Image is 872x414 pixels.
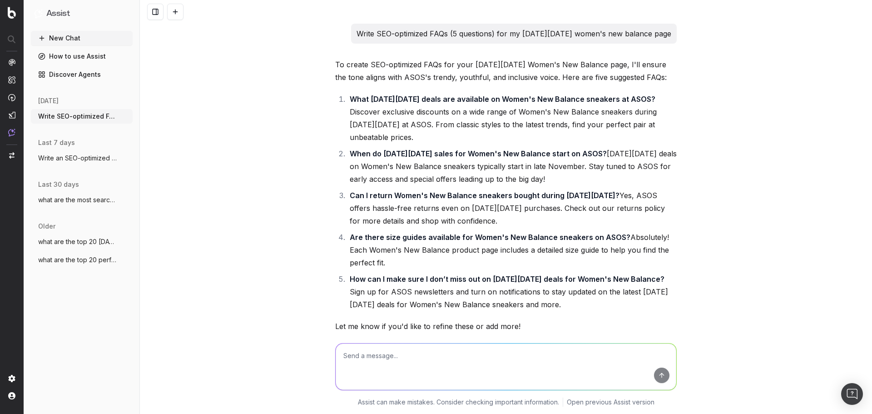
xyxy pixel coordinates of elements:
span: Write SEO-optimized FAQs (5 questions) f [38,112,118,121]
img: Switch project [9,152,15,159]
p: Let me know if you'd like to refine these or add more! [335,320,677,333]
span: what are the most searched for womenswea [38,195,118,205]
button: Write SEO-optimized FAQs (5 questions) f [31,109,133,124]
li: Sign up for ASOS newsletters and turn on notifications to stay updated on the latest [DATE][DATE]... [347,273,677,311]
strong: Are there size guides available for Women's New Balance sneakers on ASOS? [350,233,630,242]
span: Write an SEO-optimized FAQs around black [38,154,118,163]
span: last 7 days [38,138,75,147]
button: what are the most searched for womenswea [31,193,133,207]
p: Assist can make mistakes. Consider checking important information. [358,398,559,407]
span: what are the top 20 performing category [38,255,118,264]
img: My account [8,392,15,399]
li: [DATE][DATE] deals on Women's New Balance sneakers typically start in late November. Stay tuned t... [347,147,677,185]
p: Write SEO-optimized FAQs (5 questions) for my [DATE][DATE] women's new balance page [357,27,671,40]
strong: When do [DATE][DATE] sales for Women's New Balance start on ASOS? [350,149,607,158]
img: Intelligence [8,76,15,84]
span: last 30 days [38,180,79,189]
img: Activation [8,94,15,101]
img: Setting [8,375,15,382]
h1: Assist [46,7,70,20]
div: Open Intercom Messenger [841,383,863,405]
img: Botify logo [8,7,16,19]
strong: What [DATE][DATE] deals are available on Women's New Balance sneakers at ASOS? [350,95,655,104]
span: older [38,222,55,231]
strong: How can I make sure I don’t miss out on [DATE][DATE] deals for Women's New Balance? [350,274,664,284]
button: Write an SEO-optimized FAQs around black [31,151,133,165]
button: New Chat [31,31,133,45]
a: Open previous Assist version [567,398,654,407]
li: Yes, ASOS offers hassle-free returns even on [DATE][DATE] purchases. Check out our returns policy... [347,189,677,227]
button: Assist [35,7,129,20]
img: Assist [8,129,15,136]
img: Analytics [8,59,15,66]
button: what are the top 20 performing category [31,253,133,267]
img: Assist [35,9,43,18]
button: what are the top 20 [DATE][DATE] keyword [31,234,133,249]
p: To create SEO-optimized FAQs for your [DATE][DATE] Women's New Balance page, I'll ensure the tone... [335,58,677,84]
a: How to use Assist [31,49,133,64]
span: [DATE] [38,96,59,105]
strong: Can I return Women's New Balance sneakers bought during [DATE][DATE]? [350,191,619,200]
img: Studio [8,111,15,119]
span: what are the top 20 [DATE][DATE] keyword [38,237,118,246]
li: Discover exclusive discounts on a wide range of Women's New Balance sneakers during [DATE][DATE] ... [347,93,677,144]
li: Absolutely! Each Women's New Balance product page includes a detailed size guide to help you find... [347,231,677,269]
a: Discover Agents [31,67,133,82]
